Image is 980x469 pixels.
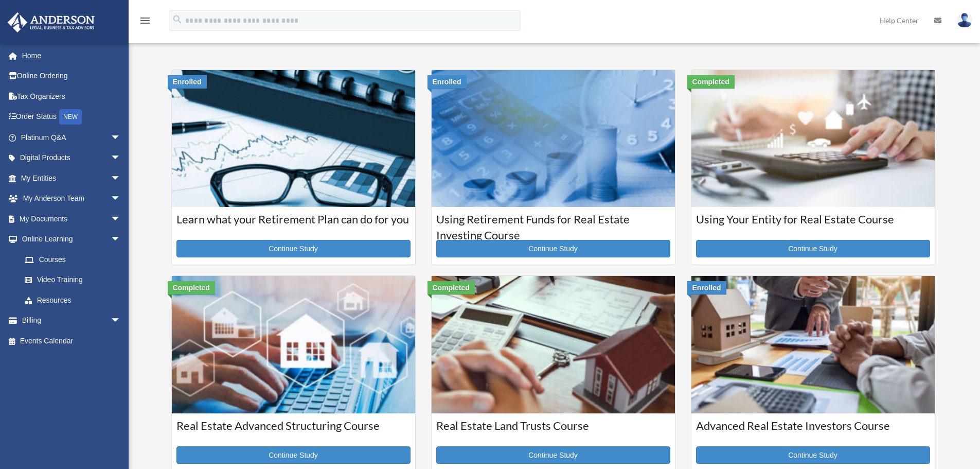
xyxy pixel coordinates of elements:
span: arrow_drop_down [111,229,131,250]
a: menu [139,18,151,27]
span: arrow_drop_down [111,310,131,332]
h3: Advanced Real Estate Investors Course [696,418,930,444]
img: User Pic [957,13,972,28]
span: arrow_drop_down [111,168,131,189]
span: arrow_drop_down [111,188,131,210]
a: Online Ordering [7,66,136,86]
a: Continue Study [436,240,670,257]
h3: Real Estate Advanced Structuring Course [176,418,411,444]
div: Completed [687,75,735,89]
a: Events Calendar [7,331,136,351]
i: menu [139,14,151,27]
a: My Entitiesarrow_drop_down [7,168,136,188]
a: Continue Study [696,446,930,464]
a: Billingarrow_drop_down [7,310,136,331]
div: NEW [59,109,82,125]
h3: Using Your Entity for Real Estate Course [696,212,930,237]
a: Platinum Q&Aarrow_drop_down [7,127,136,148]
a: My Anderson Teamarrow_drop_down [7,188,136,209]
a: Digital Productsarrow_drop_down [7,148,136,168]
h3: Using Retirement Funds for Real Estate Investing Course [436,212,670,237]
a: Continue Study [176,240,411,257]
span: arrow_drop_down [111,209,131,230]
a: Courses [14,249,131,270]
div: Enrolled [687,281,726,294]
span: arrow_drop_down [111,148,131,169]
i: search [172,14,183,25]
a: My Documentsarrow_drop_down [7,209,136,229]
a: Order StatusNEW [7,107,136,128]
a: Online Learningarrow_drop_down [7,229,136,250]
a: Continue Study [436,446,670,464]
div: Completed [168,281,215,294]
a: Tax Organizers [7,86,136,107]
h3: Learn what your Retirement Plan can do for you [176,212,411,237]
a: Continue Study [176,446,411,464]
span: arrow_drop_down [111,127,131,148]
h3: Real Estate Land Trusts Course [436,418,670,444]
a: Continue Study [696,240,930,257]
img: Anderson Advisors Platinum Portal [5,12,98,32]
a: Video Training [14,270,136,290]
div: Enrolled [168,75,207,89]
div: Enrolled [427,75,467,89]
a: Home [7,45,136,66]
a: Resources [14,290,136,310]
div: Completed [427,281,475,294]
